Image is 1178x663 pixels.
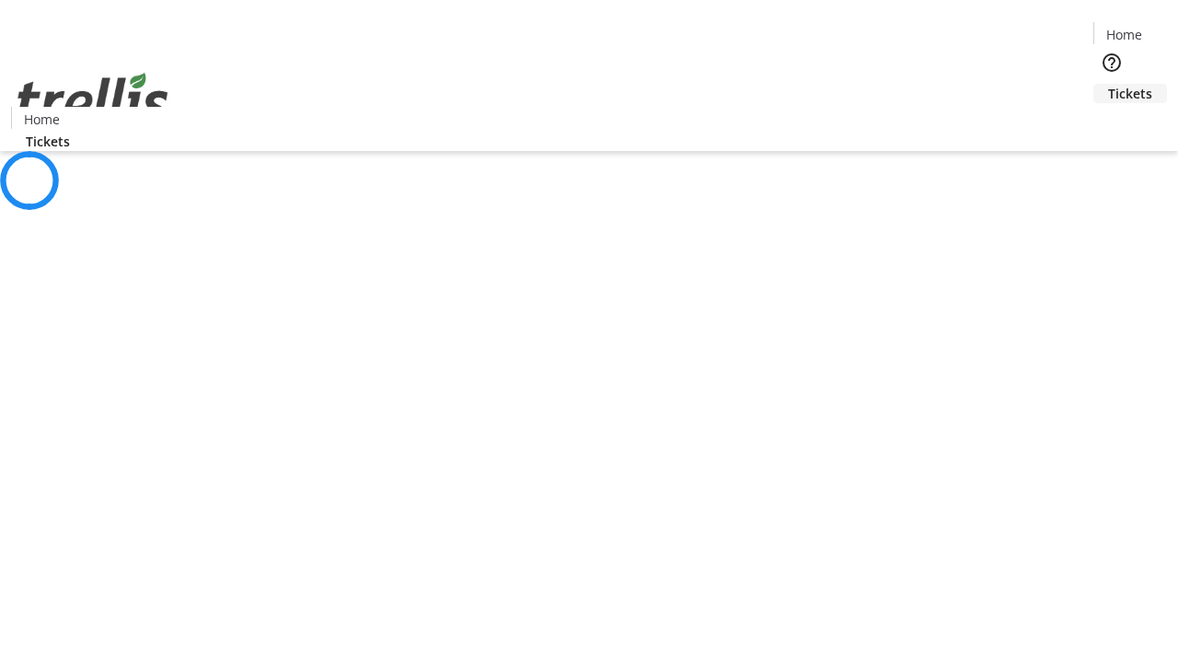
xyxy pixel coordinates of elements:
span: Home [24,110,60,129]
span: Home [1106,25,1142,44]
a: Tickets [1093,84,1167,103]
a: Home [12,110,71,129]
a: Home [1094,25,1153,44]
button: Help [1093,44,1130,81]
span: Tickets [1108,84,1152,103]
img: Orient E2E Organization Nbk93mkP23's Logo [11,52,175,145]
button: Cart [1093,103,1130,140]
span: Tickets [26,132,70,151]
a: Tickets [11,132,85,151]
